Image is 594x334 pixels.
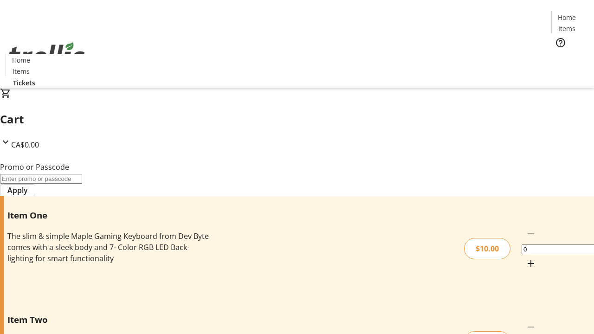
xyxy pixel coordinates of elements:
[551,33,570,52] button: Help
[6,66,36,76] a: Items
[6,55,36,65] a: Home
[464,238,510,259] div: $10.00
[7,231,210,264] div: The slim & simple Maple Gaming Keyboard from Dev Byte comes with a sleek body and 7- Color RGB LE...
[559,54,581,64] span: Tickets
[7,313,210,326] h3: Item Two
[11,140,39,150] span: CA$0.00
[7,185,28,196] span: Apply
[552,24,581,33] a: Items
[552,13,581,22] a: Home
[558,13,576,22] span: Home
[558,24,575,33] span: Items
[12,55,30,65] span: Home
[6,32,88,78] img: Orient E2E Organization ypzdLv4NS1's Logo
[551,54,588,64] a: Tickets
[6,78,43,88] a: Tickets
[13,66,30,76] span: Items
[522,254,540,273] button: Increment by one
[13,78,35,88] span: Tickets
[7,209,210,222] h3: Item One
